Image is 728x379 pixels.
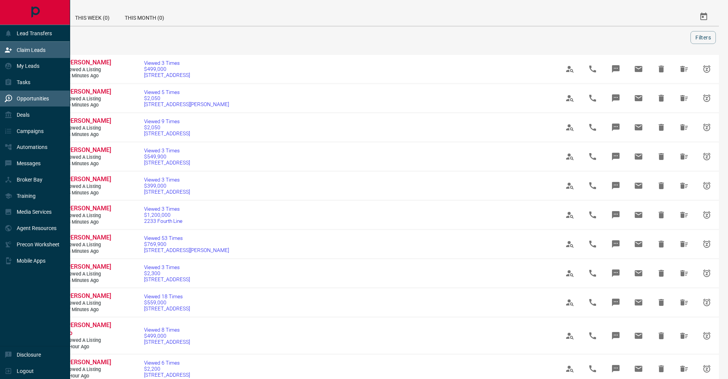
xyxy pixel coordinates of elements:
[584,60,602,78] span: Call
[144,183,190,189] span: $399,000
[690,31,716,44] button: Filters
[144,101,229,107] span: [STREET_ADDRESS][PERSON_NAME]
[561,327,579,345] span: View Profile
[698,60,716,78] span: Snooze
[629,264,648,282] span: Email
[65,271,111,277] span: Viewed a Listing
[652,235,670,253] span: Hide
[607,293,625,312] span: Message
[144,327,190,333] span: Viewed 8 Times
[144,235,229,241] span: Viewed 53 Times
[607,177,625,195] span: Message
[144,264,190,270] span: Viewed 3 Times
[144,95,229,101] span: $2,050
[144,360,190,366] span: Viewed 6 Times
[144,264,190,282] a: Viewed 3 Times$2,300[STREET_ADDRESS]
[144,218,182,224] span: 2233 Fourth Line
[65,337,111,344] span: Viewed a Listing
[144,147,190,153] span: Viewed 3 Times
[65,117,111,125] a: [PERSON_NAME]
[584,147,602,166] span: Call
[144,333,190,339] span: $499,000
[561,206,579,224] span: View Profile
[698,235,716,253] span: Snooze
[698,177,716,195] span: Snooze
[698,264,716,282] span: Snooze
[675,206,693,224] span: Hide All from Nishant Bhola
[65,292,111,300] a: [PERSON_NAME]
[652,206,670,224] span: Hide
[629,327,648,345] span: Email
[65,161,111,167] span: 33 minutes ago
[144,72,190,78] span: [STREET_ADDRESS]
[144,241,229,247] span: $769,900
[65,175,111,183] span: [PERSON_NAME]
[65,132,111,138] span: 33 minutes ago
[65,234,111,241] span: [PERSON_NAME]
[675,327,693,345] span: Hide All from Wilson So
[65,183,111,190] span: Viewed a Listing
[698,327,716,345] span: Snooze
[144,177,190,183] span: Viewed 3 Times
[65,344,111,350] span: 1 hour ago
[65,263,111,271] a: [PERSON_NAME]
[144,118,190,124] span: Viewed 9 Times
[675,177,693,195] span: Hide All from Maya Nguyen
[675,118,693,136] span: Hide All from Maya Nguyen
[584,89,602,107] span: Call
[652,118,670,136] span: Hide
[144,89,229,107] a: Viewed 5 Times$2,050[STREET_ADDRESS][PERSON_NAME]
[65,146,111,153] span: [PERSON_NAME]
[65,300,111,307] span: Viewed a Listing
[144,206,182,212] span: Viewed 3 Times
[65,102,111,108] span: 30 minutes ago
[65,146,111,154] a: [PERSON_NAME]
[65,190,111,196] span: 35 minutes ago
[652,147,670,166] span: Hide
[652,327,670,345] span: Hide
[65,88,111,96] a: [PERSON_NAME]
[561,360,579,378] span: View Profile
[607,89,625,107] span: Message
[675,264,693,282] span: Hide All from Maya Nguyen
[65,307,111,313] span: 57 minutes ago
[144,360,190,378] a: Viewed 6 Times$2,200[STREET_ADDRESS]
[65,205,111,213] a: [PERSON_NAME]
[652,89,670,107] span: Hide
[144,160,190,166] span: [STREET_ADDRESS]
[65,154,111,161] span: Viewed a Listing
[144,235,229,253] a: Viewed 53 Times$769,900[STREET_ADDRESS][PERSON_NAME]
[65,359,111,366] span: [PERSON_NAME]
[144,247,229,253] span: [STREET_ADDRESS][PERSON_NAME]
[144,206,182,224] a: Viewed 3 Times$1,200,0002233 Fourth Line
[584,264,602,282] span: Call
[607,327,625,345] span: Message
[652,264,670,282] span: Hide
[561,118,579,136] span: View Profile
[584,235,602,253] span: Call
[698,206,716,224] span: Snooze
[65,321,111,337] a: [PERSON_NAME] So
[144,177,190,195] a: Viewed 3 Times$399,000[STREET_ADDRESS]
[675,89,693,107] span: Hide All from Maya Nguyen
[561,147,579,166] span: View Profile
[144,293,190,299] span: Viewed 18 Times
[652,293,670,312] span: Hide
[561,235,579,253] span: View Profile
[65,117,111,124] span: [PERSON_NAME]
[144,366,190,372] span: $2,200
[629,60,648,78] span: Email
[65,248,111,255] span: 48 minutes ago
[144,60,190,66] span: Viewed 3 Times
[67,8,117,26] div: This Week (0)
[144,327,190,345] a: Viewed 8 Times$499,000[STREET_ADDRESS]
[629,118,648,136] span: Email
[144,299,190,305] span: $559,000
[65,59,111,67] a: [PERSON_NAME]
[629,177,648,195] span: Email
[629,206,648,224] span: Email
[675,60,693,78] span: Hide All from AMIT SINGH
[561,60,579,78] span: View Profile
[698,360,716,378] span: Snooze
[607,118,625,136] span: Message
